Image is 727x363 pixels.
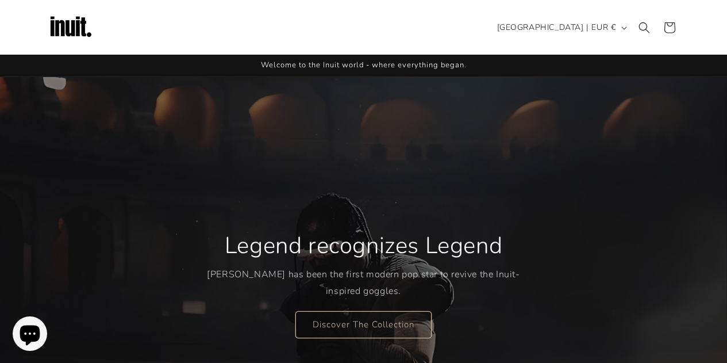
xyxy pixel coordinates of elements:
div: Announcement [48,55,680,77]
button: [GEOGRAPHIC_DATA] | EUR € [490,17,632,39]
p: [PERSON_NAME] has been the first modern pop star to revive the Inuit-inspired goggles. [207,266,520,300]
h2: Legend recognizes Legend [225,231,502,261]
span: [GEOGRAPHIC_DATA] | EUR € [497,21,616,33]
img: Inuit Logo [48,5,94,51]
inbox-online-store-chat: Shopify online store chat [9,316,51,354]
a: Discover The Collection [295,311,432,338]
span: Welcome to the Inuit world - where everything began. [261,60,467,70]
summary: Search [632,15,657,40]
